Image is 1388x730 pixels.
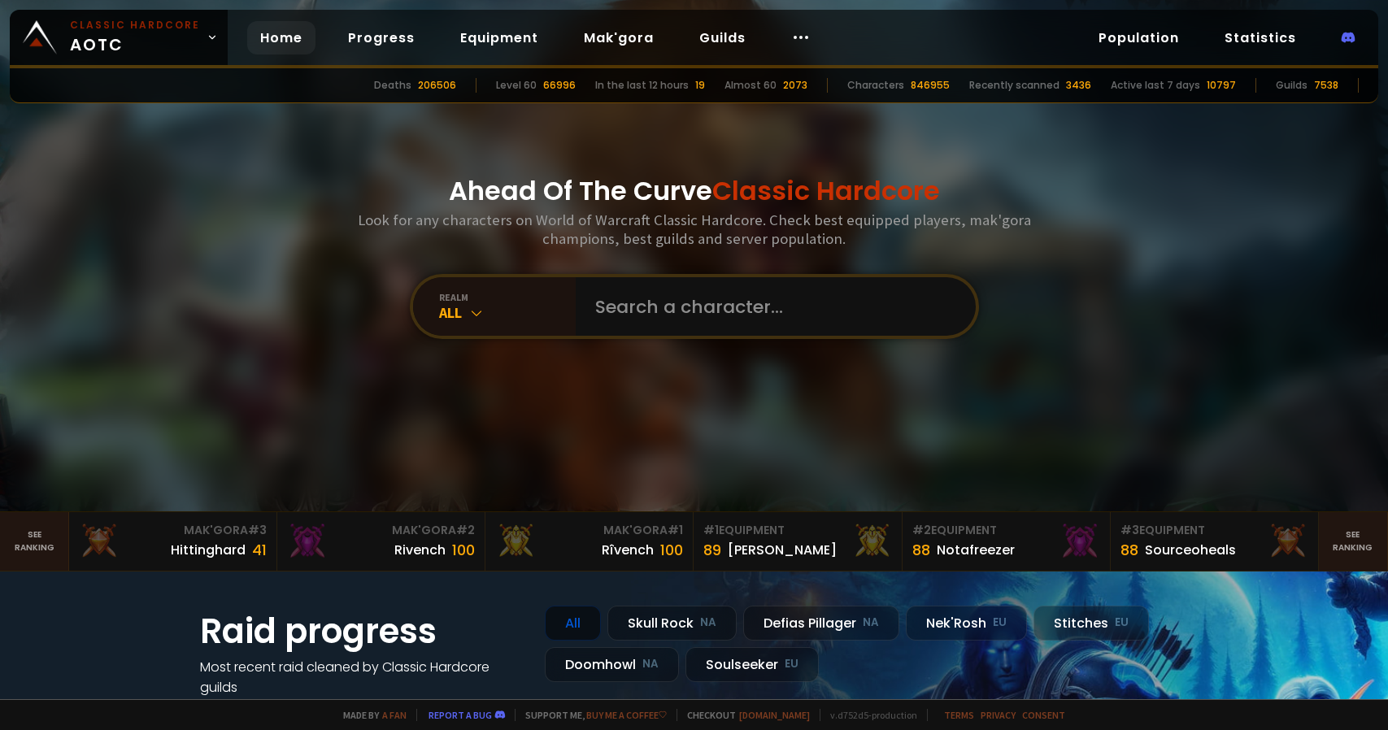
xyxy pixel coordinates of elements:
span: # 1 [703,522,719,538]
a: Consent [1022,709,1065,721]
a: Mak'Gora#1Rîvench100 [485,512,694,571]
div: 41 [252,539,267,561]
div: Mak'Gora [287,522,475,539]
small: NA [700,615,716,631]
div: Rivench [394,540,446,560]
span: # 2 [912,522,931,538]
div: Soulseeker [685,647,819,682]
div: Equipment [912,522,1100,539]
div: Recently scanned [969,78,1059,93]
div: 3436 [1066,78,1091,93]
div: Level 60 [496,78,537,93]
div: 100 [660,539,683,561]
a: a fan [382,709,407,721]
div: Stitches [1033,606,1149,641]
a: Progress [335,21,428,54]
a: Population [1086,21,1192,54]
div: 89 [703,539,721,561]
div: All [439,303,576,322]
div: All [545,606,601,641]
div: Skull Rock [607,606,737,641]
h4: Most recent raid cleaned by Classic Hardcore guilds [200,657,525,697]
div: Mak'Gora [495,522,683,539]
a: Seeranking [1319,512,1388,571]
a: #1Equipment89[PERSON_NAME] [694,512,902,571]
span: v. d752d5 - production [820,709,917,721]
a: #2Equipment88Notafreezer [903,512,1111,571]
div: 88 [1120,539,1138,561]
div: 19 [695,78,705,93]
span: # 1 [668,522,683,538]
a: Equipment [447,21,551,54]
a: Report a bug [429,709,492,721]
a: Mak'Gora#2Rivench100 [277,512,485,571]
h1: Ahead Of The Curve [449,172,940,211]
span: Classic Hardcore [712,172,940,209]
div: Equipment [1120,522,1308,539]
div: realm [439,291,576,303]
div: Guilds [1276,78,1308,93]
div: 846955 [911,78,950,93]
div: Defias Pillager [743,606,899,641]
a: [DOMAIN_NAME] [739,709,810,721]
div: In the last 12 hours [595,78,689,93]
div: Nek'Rosh [906,606,1027,641]
span: # 3 [1120,522,1139,538]
div: Characters [847,78,904,93]
span: Made by [333,709,407,721]
small: EU [1115,615,1129,631]
div: Doomhowl [545,647,679,682]
div: Almost 60 [724,78,777,93]
a: Privacy [981,709,1016,721]
span: # 2 [456,522,475,538]
small: EU [785,656,798,672]
div: 100 [452,539,475,561]
div: 66996 [543,78,576,93]
div: Equipment [703,522,891,539]
div: 10797 [1207,78,1236,93]
small: EU [993,615,1007,631]
a: Terms [944,709,974,721]
small: NA [642,656,659,672]
div: Sourceoheals [1145,540,1236,560]
h3: Look for any characters on World of Warcraft Classic Hardcore. Check best equipped players, mak'g... [351,211,1038,248]
small: Classic Hardcore [70,18,200,33]
div: Hittinghard [171,540,246,560]
div: 206506 [418,78,456,93]
span: Support me, [515,709,667,721]
div: 88 [912,539,930,561]
div: Notafreezer [937,540,1015,560]
h1: Raid progress [200,606,525,657]
a: Classic HardcoreAOTC [10,10,228,65]
div: [PERSON_NAME] [728,540,837,560]
a: #3Equipment88Sourceoheals [1111,512,1319,571]
span: # 3 [248,522,267,538]
small: NA [863,615,879,631]
a: Buy me a coffee [586,709,667,721]
a: Guilds [686,21,759,54]
a: See all progress [200,698,306,717]
div: Active last 7 days [1111,78,1200,93]
div: Deaths [374,78,411,93]
div: 2073 [783,78,807,93]
span: Checkout [677,709,810,721]
div: Rîvench [602,540,654,560]
span: AOTC [70,18,200,57]
div: 7538 [1314,78,1338,93]
a: Mak'Gora#3Hittinghard41 [69,512,277,571]
a: Home [247,21,315,54]
input: Search a character... [585,277,956,336]
div: Mak'Gora [79,522,267,539]
a: Statistics [1212,21,1309,54]
a: Mak'gora [571,21,667,54]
